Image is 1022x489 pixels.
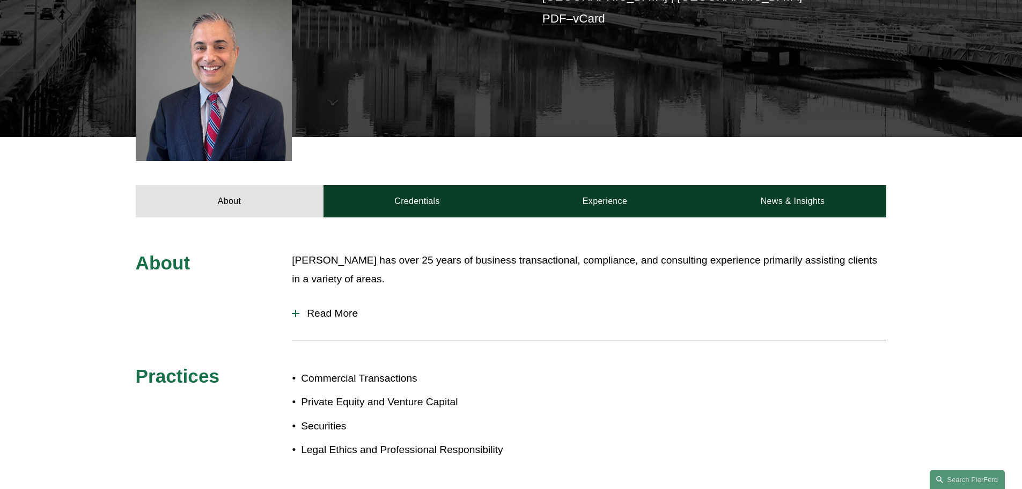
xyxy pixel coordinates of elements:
[511,185,699,217] a: Experience
[699,185,886,217] a: News & Insights
[542,12,567,25] a: PDF
[930,470,1005,489] a: Search this site
[136,252,190,273] span: About
[301,417,511,436] p: Securities
[301,369,511,388] p: Commercial Transactions
[323,185,511,217] a: Credentials
[301,393,511,412] p: Private Equity and Venture Capital
[573,12,605,25] a: vCard
[292,251,886,288] p: [PERSON_NAME] has over 25 years of business transactional, compliance, and consulting experience ...
[292,300,886,327] button: Read More
[136,366,220,386] span: Practices
[299,308,886,319] span: Read More
[136,185,323,217] a: About
[301,441,511,459] p: Legal Ethics and Professional Responsibility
